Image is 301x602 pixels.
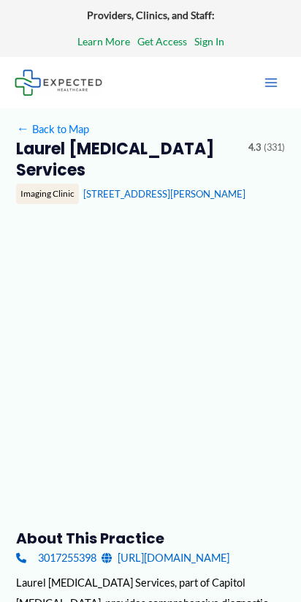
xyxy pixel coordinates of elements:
a: [URL][DOMAIN_NAME] [102,548,229,568]
a: [STREET_ADDRESS][PERSON_NAME] [83,188,245,200]
a: 3017255398 [16,548,96,568]
span: ← [16,122,29,135]
a: ←Back to Map [16,119,88,139]
div: Imaging Clinic [16,184,79,204]
a: Sign In [194,32,224,51]
h3: About this practice [16,529,284,548]
button: Main menu toggle [256,67,286,98]
img: Expected Healthcare Logo - side, dark font, small [15,69,102,95]
h2: Laurel [MEDICAL_DATA] Services [16,139,237,181]
a: Learn More [77,32,130,51]
a: Get Access [137,32,187,51]
strong: Providers, Clinics, and Staff: [87,9,215,21]
span: (331) [264,139,285,157]
span: 4.3 [248,139,261,157]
